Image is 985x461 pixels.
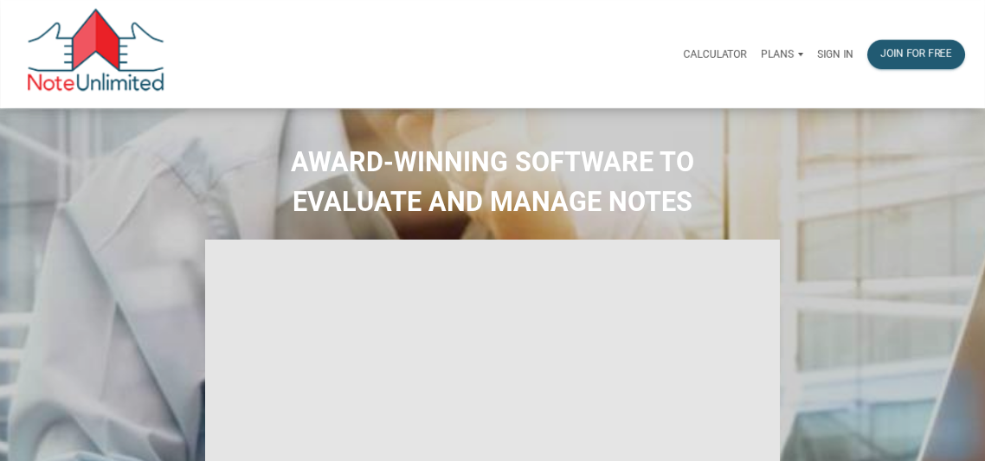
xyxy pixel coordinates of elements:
a: Plans [754,31,810,78]
h2: AWARD-WINNING SOFTWARE TO EVALUATE AND MANAGE NOTES [13,143,972,222]
a: Sign in [810,31,860,78]
a: Calculator [677,31,754,78]
p: Sign in [817,48,853,61]
p: Calculator [684,48,747,61]
button: Join for free [867,40,965,69]
button: Plans [754,34,810,75]
div: Join for free [880,47,952,62]
p: Plans [761,48,794,61]
a: Join for free [860,31,972,78]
